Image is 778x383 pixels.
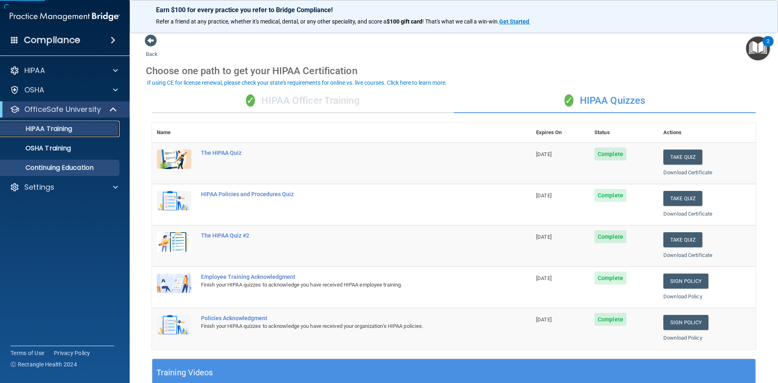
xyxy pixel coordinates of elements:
a: Privacy Policy [54,349,90,357]
a: OSHA [10,85,118,95]
p: Continuing Education [5,164,116,172]
span: ✓ [246,94,255,107]
th: Status [590,123,658,143]
div: Finish your HIPAA quizzes to acknowledge you have received HIPAA employee training. [201,280,491,290]
div: 2 [767,41,769,52]
strong: Get Started [499,18,529,25]
button: Open Resource Center, 2 new notifications [746,36,770,60]
span: [DATE] [536,193,551,199]
p: HIPAA Training [5,125,72,133]
a: Download Certificate [663,252,712,258]
a: Download Policy [663,335,702,341]
div: HIPAA Quizzes [454,89,756,113]
img: PMB logo [10,9,120,25]
span: [DATE] [536,317,551,323]
a: Terms of Use [11,349,44,357]
p: Settings [24,182,54,192]
a: Download Policy [663,293,702,300]
button: Take Quiz [663,150,702,165]
span: Complete [594,230,626,243]
p: OSHA [24,85,45,95]
div: The HIPAA Quiz [201,150,491,156]
p: Earn $100 for every practice you refer to Bridge Compliance! [156,6,752,14]
div: HIPAA Policies and Procedures Quiz [201,191,491,197]
div: If using CE for license renewal, please check your state's requirements for online vs. live cours... [147,80,447,86]
div: Choose one path to get your HIPAA Certification [146,59,762,83]
span: Ⓒ Rectangle Health 2024 [11,360,77,368]
div: Policies Acknowledgment [201,315,491,321]
span: [DATE] [536,151,551,157]
button: Take Quiz [663,232,702,247]
div: Employee Training Acknowledgment [201,274,491,280]
span: [DATE] [536,275,551,281]
a: OfficeSafe University [10,105,118,114]
a: Download Certificate [663,211,712,217]
span: Complete [594,313,626,326]
a: Back [146,41,158,57]
th: Expires On [531,123,590,143]
span: [DATE] [536,234,551,240]
th: Actions [658,123,756,143]
a: HIPAA [10,66,118,75]
div: HIPAA Officer Training [152,89,454,113]
p: OfficeSafe University [24,105,101,114]
div: The HIPAA Quiz #2 [201,232,491,239]
span: ✓ [564,94,573,107]
a: Sign Policy [663,315,708,330]
div: Finish your HIPAA quizzes to acknowledge you have received your organization’s HIPAA policies. [201,321,491,331]
h4: Compliance [24,34,80,46]
span: Complete [594,148,626,160]
strong: $100 gift card [387,18,422,25]
span: Complete [594,189,626,202]
a: Get Started [499,18,530,25]
a: Sign Policy [663,274,708,289]
a: Settings [10,182,118,192]
h5: Training Videos [156,366,213,380]
button: Take Quiz [663,191,702,206]
th: Name [152,123,196,143]
span: Complete [594,272,626,285]
a: Download Certificate [663,169,712,175]
button: If using CE for license renewal, please check your state's requirements for online vs. live cours... [146,79,448,87]
span: ! That's what we call a win-win. [422,18,499,25]
p: OSHA Training [5,144,71,152]
p: HIPAA [24,66,45,75]
span: Refer a friend at any practice, whether it's medical, dental, or any other speciality, and score a [156,18,387,25]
